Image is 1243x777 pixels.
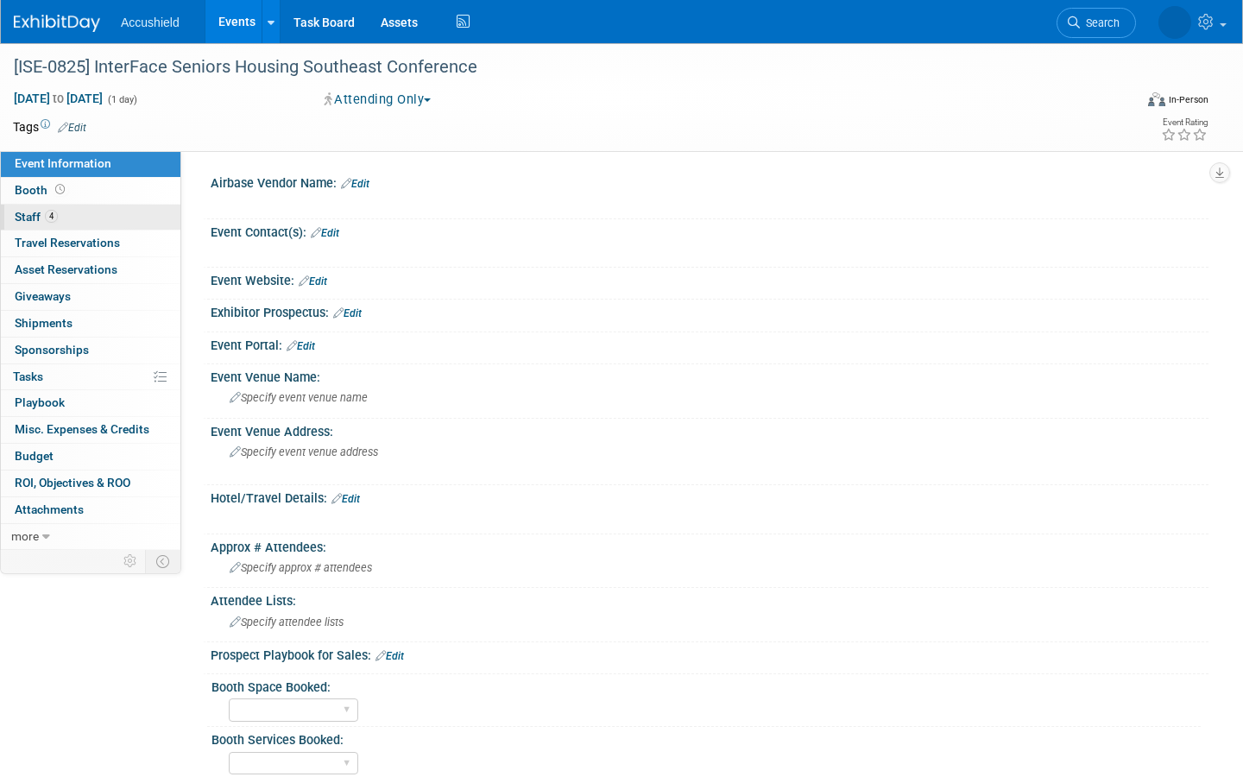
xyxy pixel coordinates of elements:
[1057,8,1136,38] a: Search
[211,419,1208,440] div: Event Venue Address:
[116,550,146,572] td: Personalize Event Tab Strip
[1,311,180,337] a: Shipments
[211,642,1208,665] div: Prospect Playbook for Sales:
[1,390,180,416] a: Playbook
[15,156,111,170] span: Event Information
[287,340,315,352] a: Edit
[13,370,43,383] span: Tasks
[230,391,368,404] span: Specify event venue name
[15,183,68,197] span: Booth
[230,561,372,574] span: Specify approx # attendees
[121,16,180,29] span: Accushield
[331,493,360,505] a: Edit
[15,316,73,330] span: Shipments
[319,91,439,109] button: Attending Only
[211,332,1208,355] div: Event Portal:
[1161,118,1208,127] div: Event Rating
[15,449,54,463] span: Budget
[106,94,137,105] span: (1 day)
[1158,6,1191,39] img: Josh Harris
[50,92,66,105] span: to
[8,52,1107,83] div: [ISE-0825] InterFace Seniors Housing Southeast Conference
[13,91,104,106] span: [DATE] [DATE]
[1031,90,1208,116] div: Event Format
[211,219,1208,242] div: Event Contact(s):
[211,364,1208,386] div: Event Venue Name:
[333,307,362,319] a: Edit
[15,502,84,516] span: Attachments
[11,529,39,543] span: more
[52,183,68,196] span: Booth not reserved yet
[1080,16,1120,29] span: Search
[230,445,378,458] span: Specify event venue address
[211,170,1208,193] div: Airbase Vendor Name:
[146,550,181,572] td: Toggle Event Tabs
[211,268,1208,290] div: Event Website:
[15,476,130,490] span: ROI, Objectives & ROO
[341,178,369,190] a: Edit
[1,284,180,310] a: Giveaways
[211,674,1201,696] div: Booth Space Booked:
[15,210,58,224] span: Staff
[14,15,100,32] img: ExhibitDay
[1,231,180,256] a: Travel Reservations
[15,343,89,357] span: Sponsorships
[1,205,180,231] a: Staff4
[375,650,404,662] a: Edit
[1,151,180,177] a: Event Information
[15,395,65,409] span: Playbook
[1,524,180,550] a: more
[211,485,1208,508] div: Hotel/Travel Details:
[15,289,71,303] span: Giveaways
[299,275,327,287] a: Edit
[1148,92,1165,106] img: Format-Inperson.png
[58,122,86,134] a: Edit
[211,588,1208,610] div: Attendee Lists:
[230,616,344,629] span: Specify attendee lists
[45,210,58,223] span: 4
[1,417,180,443] a: Misc. Expenses & Credits
[1,364,180,390] a: Tasks
[1,497,180,523] a: Attachments
[15,422,149,436] span: Misc. Expenses & Credits
[15,262,117,276] span: Asset Reservations
[211,727,1201,749] div: Booth Services Booked:
[211,534,1208,556] div: Approx # Attendees:
[211,300,1208,322] div: Exhibitor Prospectus:
[15,236,120,250] span: Travel Reservations
[1,338,180,363] a: Sponsorships
[1,444,180,470] a: Budget
[1,471,180,496] a: ROI, Objectives & ROO
[1,178,180,204] a: Booth
[1168,93,1208,106] div: In-Person
[1,257,180,283] a: Asset Reservations
[13,118,86,136] td: Tags
[311,227,339,239] a: Edit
